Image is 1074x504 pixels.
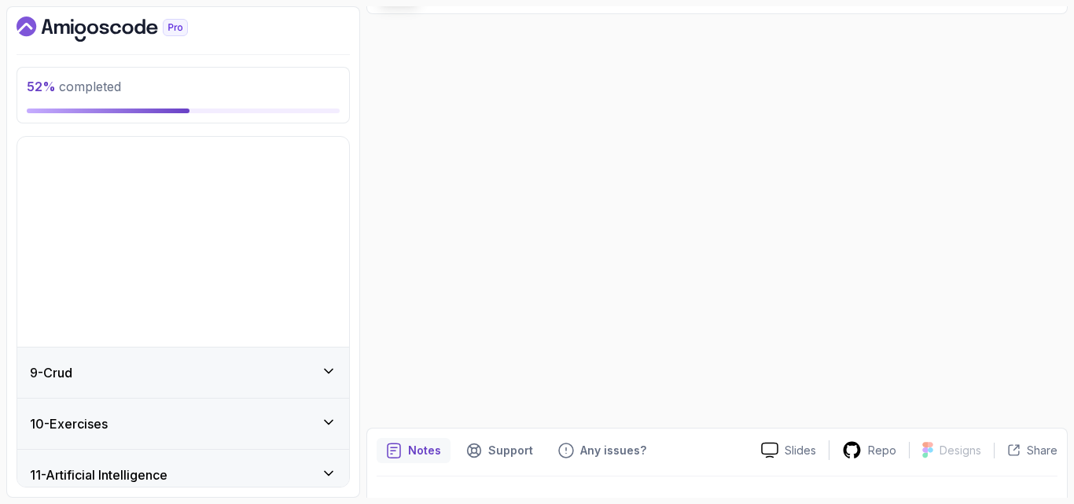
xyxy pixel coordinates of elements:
[868,443,896,458] p: Repo
[30,414,108,433] h3: 10 - Exercises
[488,443,533,458] p: Support
[457,438,543,463] button: Support button
[17,399,349,449] button: 10-Exercises
[785,443,816,458] p: Slides
[17,17,224,42] a: Dashboard
[17,348,349,398] button: 9-Crud
[30,363,72,382] h3: 9 - Crud
[829,440,909,460] a: Repo
[748,442,829,458] a: Slides
[1027,443,1057,458] p: Share
[27,79,56,94] span: 52 %
[408,443,441,458] p: Notes
[27,79,121,94] span: completed
[30,465,167,484] h3: 11 - Artificial Intelligence
[580,443,646,458] p: Any issues?
[940,443,981,458] p: Designs
[377,438,451,463] button: notes button
[17,450,349,500] button: 11-Artificial Intelligence
[994,443,1057,458] button: Share
[549,438,656,463] button: Feedback button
